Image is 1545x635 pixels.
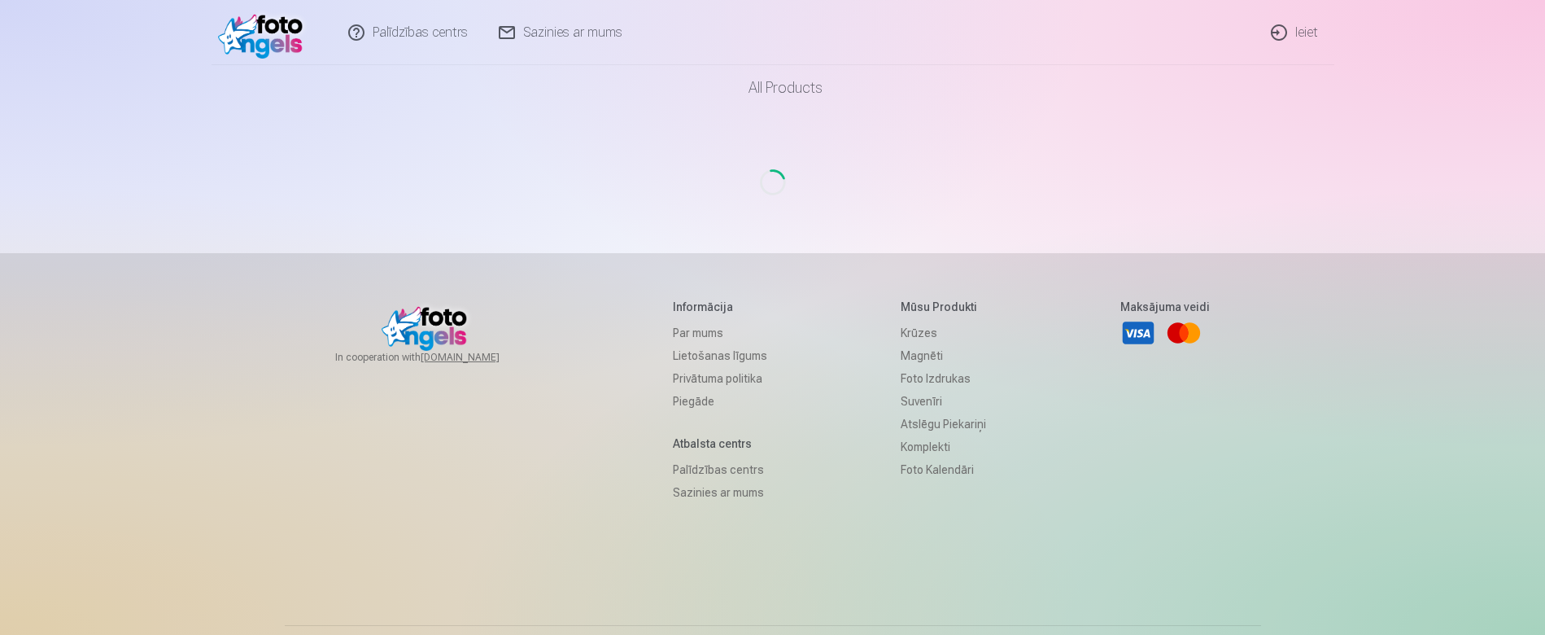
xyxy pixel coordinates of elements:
a: Piegāde [673,390,767,413]
span: In cooperation with [335,351,539,364]
a: Lietošanas līgums [673,344,767,367]
a: Foto kalendāri [901,458,986,481]
img: /v1 [218,7,312,59]
a: All products [703,65,842,111]
a: Visa [1120,315,1156,351]
a: Komplekti [901,436,986,458]
a: Sazinies ar mums [673,481,767,504]
h5: Mūsu produkti [901,299,986,315]
a: Palīdzības centrs [673,458,767,481]
a: [DOMAIN_NAME] [421,351,539,364]
a: Krūzes [901,322,986,344]
a: Atslēgu piekariņi [901,413,986,436]
a: Par mums [673,322,767,344]
h5: Maksājuma veidi [1120,299,1210,315]
h5: Informācija [673,299,767,315]
a: Privātuma politika [673,367,767,390]
a: Magnēti [901,344,986,367]
a: Suvenīri [901,390,986,413]
a: Mastercard [1166,315,1202,351]
h5: Atbalsta centrs [673,436,767,452]
a: Foto izdrukas [901,367,986,390]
